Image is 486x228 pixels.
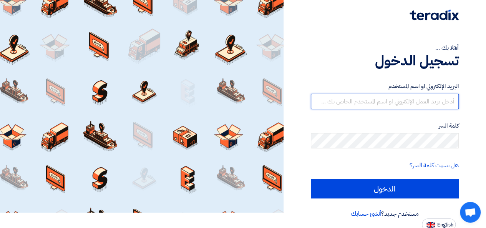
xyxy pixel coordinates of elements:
[311,52,459,69] h1: تسجيل الدخول
[426,222,435,228] img: en-US.png
[460,202,481,223] a: Open chat
[311,43,459,52] div: أهلا بك ...
[311,179,459,198] input: الدخول
[351,209,381,218] a: أنشئ حسابك
[437,222,453,228] span: English
[311,82,459,91] label: البريد الإلكتروني او اسم المستخدم
[410,161,459,170] a: هل نسيت كلمة السر؟
[311,94,459,109] input: أدخل بريد العمل الإلكتروني او اسم المستخدم الخاص بك ...
[410,10,459,20] img: Teradix logo
[311,121,459,130] label: كلمة السر
[311,209,459,218] div: مستخدم جديد؟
